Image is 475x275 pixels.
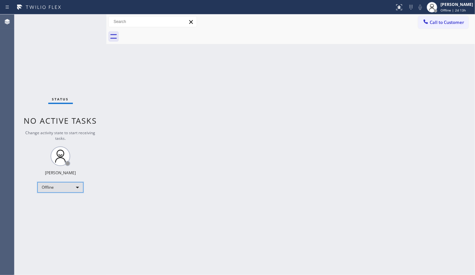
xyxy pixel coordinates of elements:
button: Call to Customer [418,16,468,29]
button: Mute [416,3,425,12]
span: Offline | 2d 13h [441,8,466,12]
input: Search [109,16,197,27]
div: [PERSON_NAME] [45,170,76,176]
div: [PERSON_NAME] [441,2,473,7]
div: Offline [37,182,83,193]
span: Call to Customer [430,19,464,25]
span: No active tasks [24,115,97,126]
span: Status [52,97,69,101]
span: Change activity state to start receiving tasks. [26,130,96,141]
